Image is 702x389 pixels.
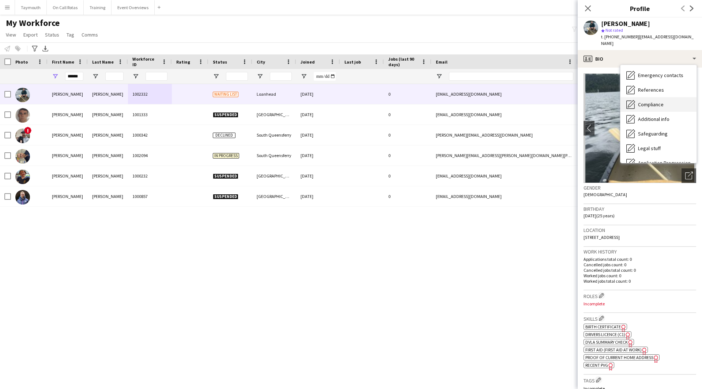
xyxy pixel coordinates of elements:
[213,194,238,199] span: Suspended
[388,56,418,67] span: Jobs (last 90 days)
[6,31,16,38] span: View
[257,59,265,65] span: City
[620,83,697,97] div: References
[213,59,227,65] span: Status
[47,0,84,15] button: On Call Rotas
[146,72,167,81] input: Workforce ID Filter Input
[252,125,296,145] div: South Queensferry
[92,73,99,80] button: Open Filter Menu
[15,169,30,184] img: Murray MacGillivray
[252,166,296,186] div: [GEOGRAPHIC_DATA]
[128,84,172,104] div: 1002332
[128,145,172,165] div: 1002094
[584,292,696,300] h3: Roles
[128,125,172,145] div: 1000342
[682,168,696,183] div: Open photos pop-in
[301,59,315,65] span: Joined
[431,125,578,145] div: [PERSON_NAME][EMAIL_ADDRESS][DOMAIN_NAME]
[584,262,696,267] p: Cancelled jobs count: 0
[638,116,669,122] span: Additional info
[48,186,88,206] div: [PERSON_NAME]
[431,166,578,186] div: [EMAIL_ADDRESS][DOMAIN_NAME]
[638,101,664,108] span: Compliance
[52,73,58,80] button: Open Filter Menu
[296,104,340,125] div: [DATE]
[15,59,28,65] span: Photo
[578,50,702,68] div: Bio
[584,213,615,218] span: [DATE] (25 years)
[213,153,239,159] span: In progress
[638,130,668,137] span: Safeguarding
[584,273,696,278] p: Worked jobs count: 0
[84,0,112,15] button: Training
[584,206,696,212] h3: Birthday
[64,30,77,39] a: Tag
[67,31,74,38] span: Tag
[24,127,31,134] span: !
[431,104,578,125] div: [EMAIL_ADDRESS][DOMAIN_NAME]
[15,0,47,15] button: Taymouth
[3,30,19,39] a: View
[45,31,59,38] span: Status
[585,324,621,329] span: Birth Certificate
[638,87,664,93] span: References
[605,27,623,33] span: Not rated
[584,248,696,255] h3: Work history
[436,73,442,80] button: Open Filter Menu
[585,355,653,360] span: Proof of Current Home Address
[638,145,661,152] span: Legal stuff
[601,34,639,39] span: t. [PHONE_NUMBER]
[584,278,696,284] p: Worked jobs total count: 0
[88,145,128,165] div: [PERSON_NAME]
[584,192,627,197] span: [DEMOGRAPHIC_DATA]
[620,68,697,83] div: Emergency contacts
[384,125,431,145] div: 0
[132,56,159,67] span: Workforce ID
[344,59,361,65] span: Last job
[296,84,340,104] div: [DATE]
[79,30,101,39] a: Comms
[296,186,340,206] div: [DATE]
[48,84,88,104] div: [PERSON_NAME]
[42,30,62,39] a: Status
[226,72,248,81] input: Status Filter Input
[638,160,691,166] span: Application Progression
[88,186,128,206] div: [PERSON_NAME]
[431,186,578,206] div: [EMAIL_ADDRESS][DOMAIN_NAME]
[270,72,292,81] input: City Filter Input
[92,59,114,65] span: Last Name
[252,84,296,104] div: Loanhead
[584,256,696,262] p: Applications total count: 0
[15,108,30,123] img: Murray Cooke
[15,88,30,102] img: Murray Cherrington
[23,31,38,38] span: Export
[620,141,697,156] div: Legal stuff
[384,166,431,186] div: 0
[88,104,128,125] div: [PERSON_NAME]
[213,173,238,179] span: Suspended
[431,84,578,104] div: [EMAIL_ADDRESS][DOMAIN_NAME]
[296,125,340,145] div: [DATE]
[584,227,696,233] h3: Location
[88,125,128,145] div: [PERSON_NAME]
[585,339,628,345] span: DVLA Summary Check
[314,72,336,81] input: Joined Filter Input
[620,97,697,112] div: Compliance
[112,0,155,15] button: Event Overviews
[601,34,694,46] span: | [EMAIL_ADDRESS][DOMAIN_NAME]
[431,145,578,165] div: [PERSON_NAME][EMAIL_ADDRESS][PERSON_NAME][DOMAIN_NAME][PERSON_NAME]
[52,59,74,65] span: First Name
[578,4,702,13] h3: Profile
[584,267,696,273] p: Cancelled jobs total count: 0
[585,332,625,337] span: Drivers Licence (C1)
[384,186,431,206] div: 0
[41,44,50,53] app-action-btn: Export XLSX
[82,31,98,38] span: Comms
[449,72,573,81] input: Email Filter Input
[257,73,263,80] button: Open Filter Menu
[436,59,448,65] span: Email
[584,314,696,322] h3: Skills
[620,126,697,141] div: Safeguarding
[213,92,238,97] span: Waiting list
[48,166,88,186] div: [PERSON_NAME]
